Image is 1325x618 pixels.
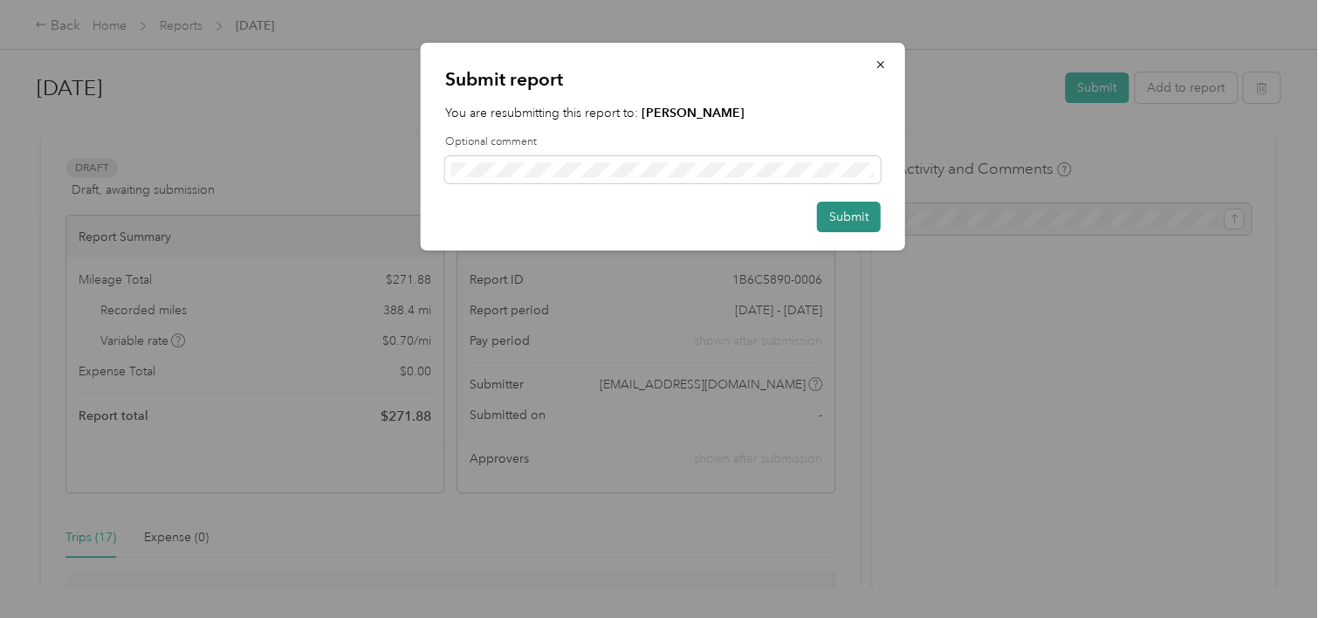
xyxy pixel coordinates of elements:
[445,67,881,92] p: Submit report
[1227,520,1325,618] iframe: Everlance-gr Chat Button Frame
[817,202,881,232] button: Submit
[642,106,745,120] strong: [PERSON_NAME]
[445,104,881,122] p: You are resubmitting this report to:
[445,134,881,150] label: Optional comment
